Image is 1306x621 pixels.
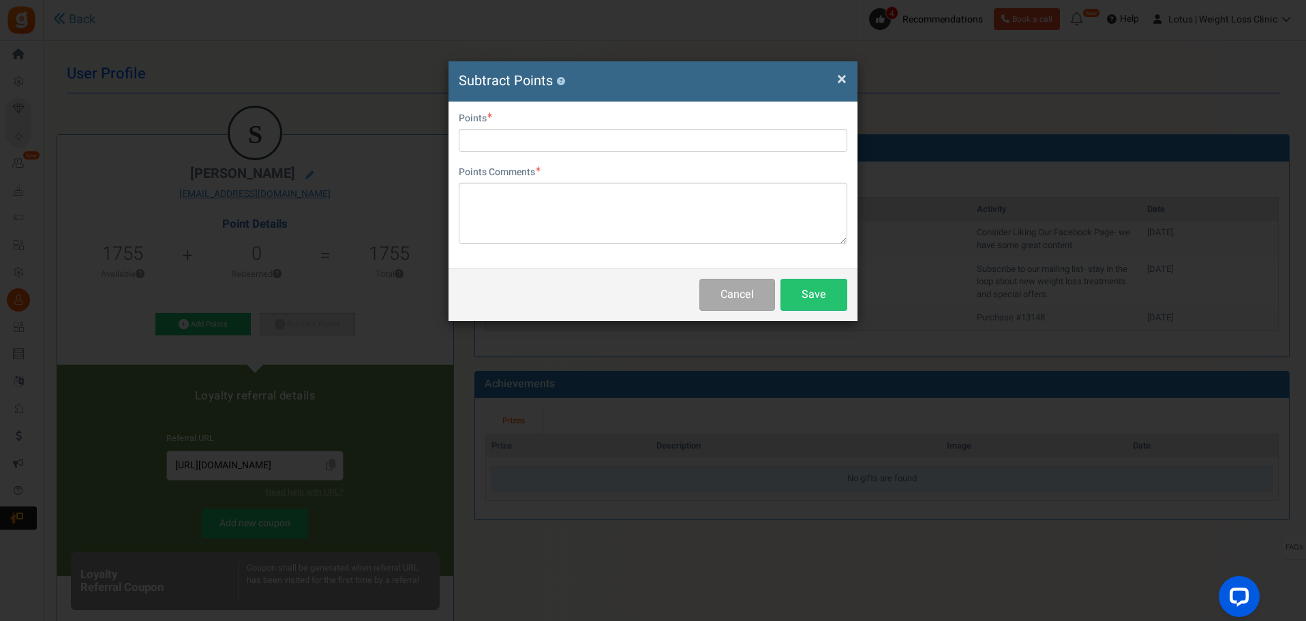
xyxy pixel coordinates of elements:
label: Points [459,112,492,125]
label: Points Comments [459,166,541,179]
h4: Subtract Points [459,72,847,91]
button: ? [556,77,565,86]
button: Save [780,279,847,311]
span: × [837,66,847,92]
button: Cancel [699,279,775,311]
